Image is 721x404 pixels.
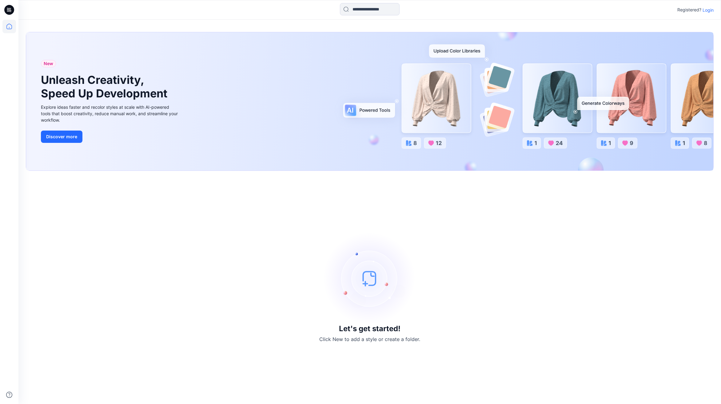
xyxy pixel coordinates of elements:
[44,60,53,67] span: New
[41,131,82,143] button: Discover more
[324,232,416,324] img: empty-state-image.svg
[41,73,170,100] h1: Unleash Creativity, Speed Up Development
[41,131,179,143] a: Discover more
[703,7,714,13] p: Login
[339,324,400,333] h3: Let's get started!
[677,6,701,14] p: Registered?
[319,335,420,343] p: Click New to add a style or create a folder.
[41,104,179,123] div: Explore ideas faster and recolor styles at scale with AI-powered tools that boost creativity, red...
